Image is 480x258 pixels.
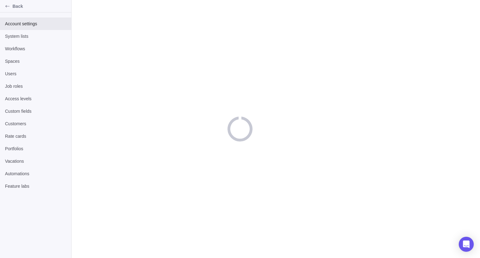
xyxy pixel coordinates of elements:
span: System lists [5,33,66,39]
span: Workflows [5,46,66,52]
span: Job roles [5,83,66,89]
div: loading [227,117,252,141]
span: Users [5,71,66,77]
span: Portfolios [5,146,66,152]
span: Rate cards [5,133,66,139]
span: Customers [5,121,66,127]
span: Account settings [5,21,66,27]
span: Vacations [5,158,66,164]
span: Spaces [5,58,66,64]
span: Custom fields [5,108,66,114]
span: Feature labs [5,183,66,189]
span: Access levels [5,96,66,102]
span: Automations [5,171,66,177]
div: Open Intercom Messenger [459,237,474,252]
span: Back [12,3,69,9]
